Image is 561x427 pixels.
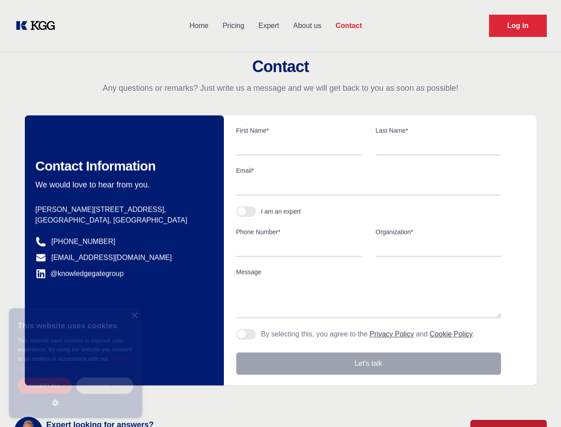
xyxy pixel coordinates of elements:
p: By selecting this, you agree to the and . [261,329,475,339]
a: Privacy Policy [370,330,414,338]
a: [EMAIL_ADDRESS][DOMAIN_NAME] [52,252,172,263]
a: Contact [328,14,369,37]
label: First Name* [236,126,362,135]
label: Message [236,267,501,276]
h2: Contact Information [36,158,210,174]
label: Last Name* [376,126,501,135]
div: This website uses cookies [18,315,133,336]
a: Cookie Policy [430,330,473,338]
a: Request Demo [489,15,547,37]
button: Let's talk [236,352,501,375]
a: @knowledgegategroup [36,268,124,279]
a: KOL Knowledge Platform: Talk to Key External Experts (KEE) [14,19,62,33]
h2: Contact [11,58,550,76]
a: About us [286,14,328,37]
p: Any questions or remarks? Just write us a message and we will get back to you as soon as possible! [11,83,550,93]
span: This website uses cookies to improve user experience. By using our website you consent to all coo... [18,338,132,362]
iframe: Chat Widget [517,384,561,427]
label: Organization* [376,227,501,236]
label: Email* [236,166,501,175]
div: Decline all [76,378,133,393]
a: Home [182,14,215,37]
p: [GEOGRAPHIC_DATA], [GEOGRAPHIC_DATA] [36,215,210,226]
label: Phone Number* [236,227,362,236]
a: Pricing [215,14,251,37]
div: Close [131,313,138,319]
div: I am an expert [261,207,301,216]
a: Expert [251,14,286,37]
a: Cookie Policy [18,356,126,371]
a: [PHONE_NUMBER] [52,236,115,247]
p: [PERSON_NAME][STREET_ADDRESS], [36,204,210,215]
p: We would love to hear from you. [36,179,210,190]
div: Accept all [18,378,72,393]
